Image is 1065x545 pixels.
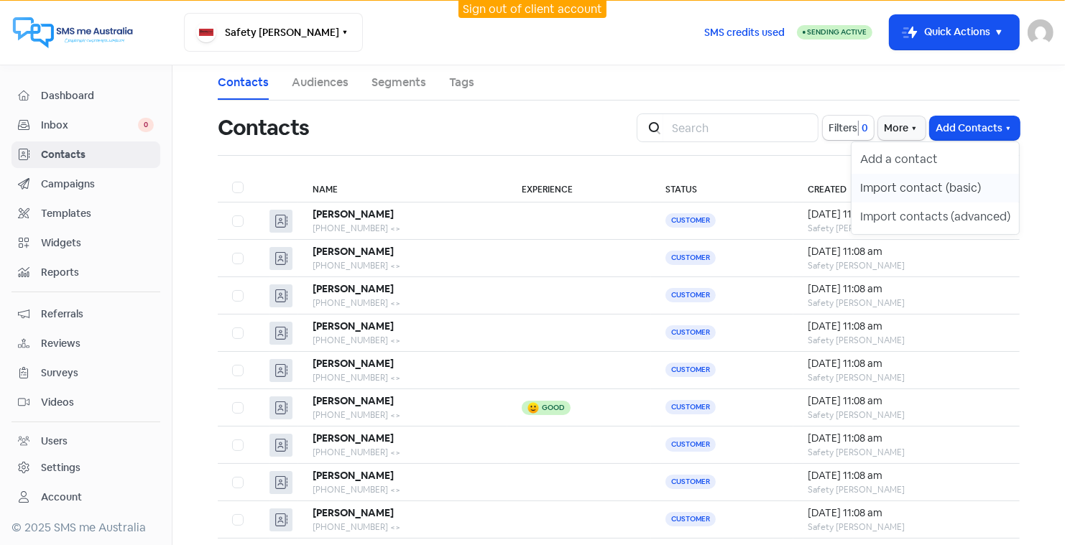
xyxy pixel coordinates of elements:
div: Safety [PERSON_NAME] [808,222,1005,235]
a: Reviews [11,330,160,357]
div: [PHONE_NUMBER] <> [313,446,493,459]
span: Customer [665,288,716,302]
th: Created [793,173,1020,202]
b: [PERSON_NAME] [313,282,394,295]
a: Segments [372,74,426,91]
div: Safety [PERSON_NAME] [808,259,1005,272]
span: 0 [859,121,868,136]
div: [PHONE_NUMBER] <> [313,259,493,272]
span: Dashboard [41,88,154,103]
b: [PERSON_NAME] [313,469,394,482]
div: [PHONE_NUMBER] <> [313,483,493,496]
span: Widgets [41,236,154,251]
div: [DATE] 11:08 am [808,281,1005,297]
div: [DATE] 11:08 am [808,356,1005,371]
b: [PERSON_NAME] [313,506,394,519]
span: Customer [665,213,716,228]
a: Campaigns [11,171,160,197]
span: Sending Active [807,27,867,37]
a: Templates [11,200,160,227]
div: [DATE] 11:08 am [808,468,1005,483]
img: User [1028,19,1054,45]
button: More [878,116,926,140]
button: Safety [PERSON_NAME] [184,13,363,52]
button: Add Contacts [930,116,1020,140]
button: Import contacts (advanced) [852,202,1019,231]
b: [PERSON_NAME] [313,357,394,370]
input: Search [663,113,819,142]
div: [DATE] 11:08 am [808,393,1005,409]
button: Filters0 [823,116,874,140]
span: Customer [665,437,716,452]
a: Referrals [11,301,160,327]
h1: Contacts [218,105,309,151]
div: [PHONE_NUMBER] <> [313,297,493,309]
span: Customer [665,475,716,489]
a: Users [11,428,160,455]
a: Tags [449,74,474,91]
span: Surveys [41,365,154,381]
div: Safety [PERSON_NAME] [808,334,1005,347]
span: Customer [665,251,716,265]
span: Reviews [41,336,154,351]
b: [PERSON_NAME] [313,320,394,332]
a: Sign out of client account [463,1,602,17]
b: [PERSON_NAME] [313,432,394,444]
div: [DATE] 11:08 am [808,207,1005,222]
div: [PHONE_NUMBER] <> [313,222,493,235]
div: Safety [PERSON_NAME] [808,371,1005,384]
div: Safety [PERSON_NAME] [808,409,1005,421]
span: Customer [665,400,716,414]
div: [PHONE_NUMBER] <> [313,521,493,534]
span: Customer [665,512,716,526]
div: Good [542,404,565,411]
a: Widgets [11,230,160,256]
div: Safety [PERSON_NAME] [808,483,1005,496]
button: Add a contact [852,145,1019,174]
th: Status [651,173,793,202]
b: [PERSON_NAME] [313,208,394,220]
a: Contacts [11,141,160,168]
div: Account [41,490,82,505]
div: [DATE] 11:08 am [808,431,1005,446]
span: Customer [665,363,716,377]
div: © 2025 SMS me Australia [11,519,160,536]
a: Videos [11,389,160,416]
div: [DATE] 11:08 am [808,244,1005,259]
a: SMS credits used [692,24,797,39]
button: Quick Actions [890,15,1019,50]
div: [DATE] 11:08 am [808,319,1005,334]
span: Inbox [41,118,138,133]
div: Settings [41,460,80,475]
div: Safety [PERSON_NAME] [808,446,1005,459]
a: Inbox 0 [11,112,160,139]
a: Contacts [218,74,269,91]
span: Videos [41,395,154,410]
div: Safety [PERSON_NAME] [808,521,1005,534]
span: Campaigns [41,177,154,192]
span: Referrals [41,307,154,322]
div: [PHONE_NUMBER] <> [313,371,493,384]
span: Templates [41,206,154,221]
th: Name [298,173,507,202]
span: Contacts [41,147,154,162]
span: Reports [41,265,154,280]
span: 0 [138,118,154,132]
span: Filters [829,121,857,136]
div: [DATE] 11:08 am [808,506,1005,521]
b: [PERSON_NAME] [313,394,394,407]
a: Reports [11,259,160,286]
a: Account [11,484,160,511]
a: Surveys [11,360,160,386]
button: Import contact (basic) [852,174,1019,202]
th: Experience [507,173,651,202]
div: [PHONE_NUMBER] <> [313,409,493,421]
a: Sending Active [797,24,872,41]
a: Audiences [292,74,349,91]
a: Settings [11,455,160,481]
div: Safety [PERSON_NAME] [808,297,1005,309]
span: SMS credits used [704,25,785,40]
div: Users [41,434,68,449]
b: [PERSON_NAME] [313,245,394,258]
a: Dashboard [11,83,160,109]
